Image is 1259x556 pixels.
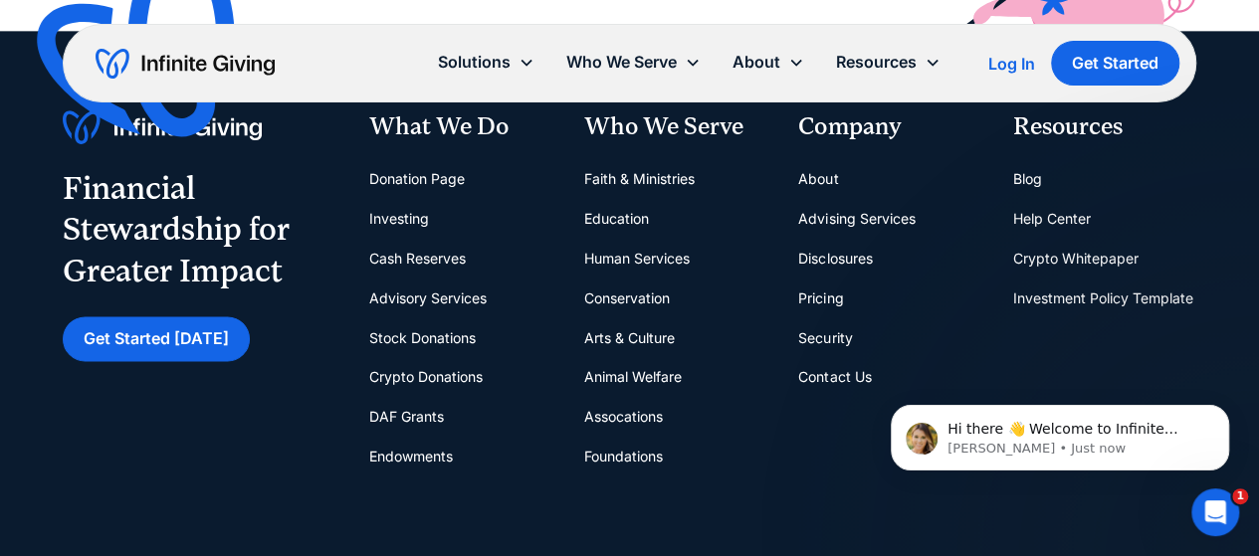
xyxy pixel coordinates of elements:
a: Arts & Culture [584,318,675,358]
div: Resources [820,41,956,84]
div: Solutions [438,49,511,76]
span: 1 [1232,488,1248,504]
div: Resources [836,49,917,76]
a: home [96,48,275,80]
a: Investment Policy Template [1013,278,1193,318]
a: Log In [988,52,1035,76]
a: Foundations [584,437,663,476]
a: Pricing [798,278,843,318]
a: DAF Grants [369,397,444,437]
a: Animal Welfare [584,357,682,397]
iframe: Intercom notifications message [861,363,1259,502]
a: Security [798,318,852,358]
a: Advising Services [798,199,915,239]
a: Stock Donations [369,318,476,358]
div: Who We Serve [566,49,677,76]
a: Faith & Ministries [584,159,695,199]
a: Endowments [369,437,453,476]
a: Human Services [584,239,690,278]
a: Get Started [1051,41,1179,86]
a: About [798,159,838,199]
div: About [733,49,780,76]
a: Crypto Whitepaper [1013,239,1139,278]
a: Disclosures [798,239,872,278]
div: About [717,41,820,84]
a: Get Started [DATE] [63,316,250,361]
a: Help Center [1013,199,1091,239]
div: Who We Serve [584,110,767,144]
div: Financial Stewardship for Greater Impact [63,168,337,292]
div: Company [798,110,981,144]
a: Contact Us [798,357,871,397]
div: Log In [988,56,1035,72]
div: Solutions [422,41,550,84]
a: Donation Page [369,159,465,199]
a: Cash Reserves [369,239,466,278]
a: Blog [1013,159,1042,199]
div: What We Do [369,110,552,144]
a: Advisory Services [369,278,487,318]
a: Conservation [584,278,670,318]
a: Investing [369,199,429,239]
a: Education [584,199,649,239]
div: Resources [1013,110,1196,144]
div: Who We Serve [550,41,717,84]
a: Crypto Donations [369,357,483,397]
a: Assocations [584,397,663,437]
iframe: Intercom live chat [1191,488,1239,536]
